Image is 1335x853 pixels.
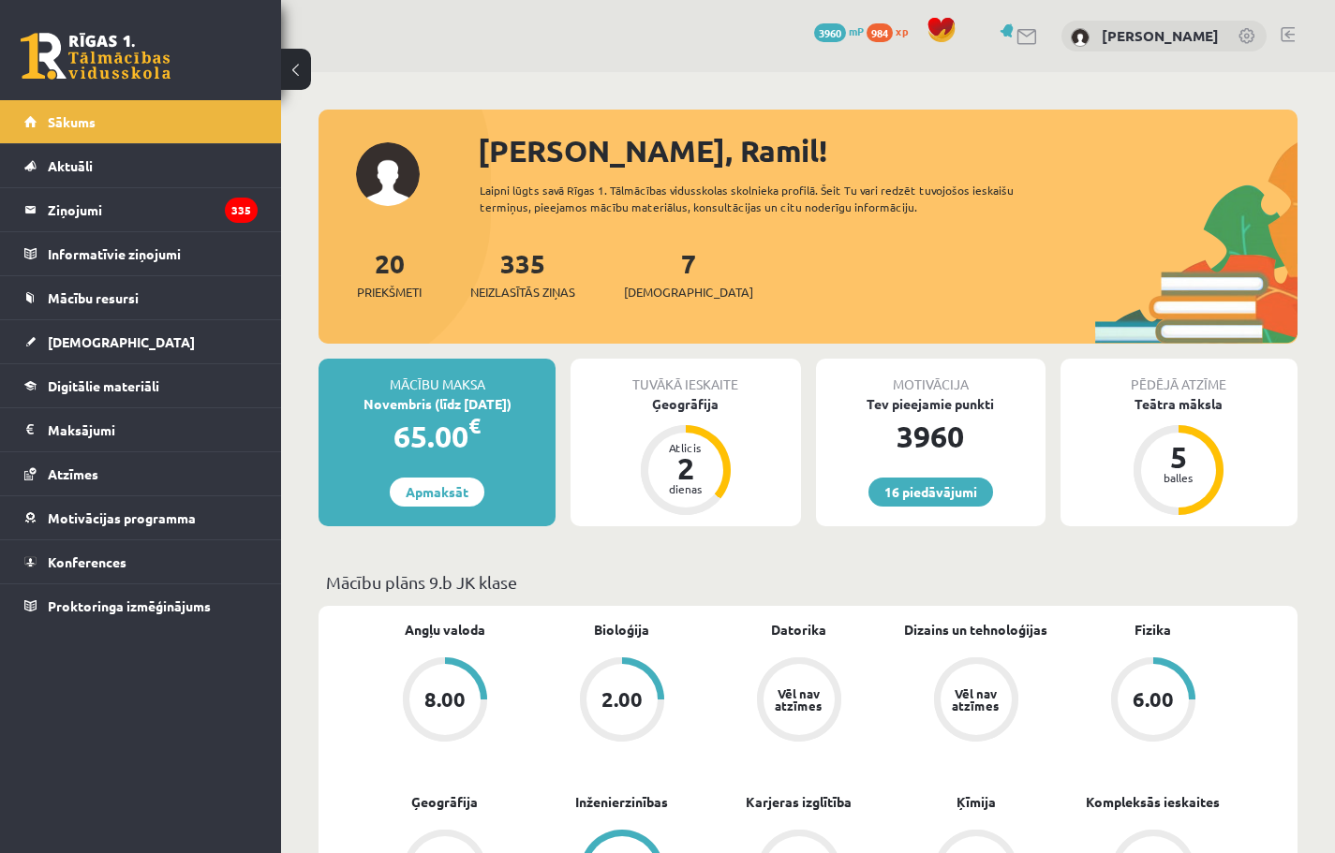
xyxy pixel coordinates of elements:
[575,792,668,812] a: Inženierzinības
[319,359,556,394] div: Mācību maksa
[470,246,575,301] a: 335Neizlasītās ziņas
[1150,442,1207,472] div: 5
[470,283,575,301] span: Neizlasītās ziņas
[48,289,139,306] span: Mācību resursi
[478,128,1298,173] div: [PERSON_NAME], Ramil!
[904,620,1047,640] a: Dizains un tehnoloģijas
[48,188,258,231] legend: Ziņojumi
[746,792,852,812] a: Karjeras izglītība
[816,394,1046,414] div: Tev pieejamie punkti
[326,569,1290,595] p: Mācību plāns 9.b JK klase
[356,657,533,745] a: 8.00
[1135,620,1171,640] a: Fizika
[21,33,171,80] a: Rīgas 1. Tālmācības vidusskola
[816,414,1046,459] div: 3960
[24,276,258,319] a: Mācību resursi
[868,478,993,507] a: 16 piedāvājumi
[24,408,258,451] a: Maksājumi
[24,584,258,627] a: Proktoringa izmēģinājums
[48,553,126,570] span: Konferences
[24,364,258,407] a: Digitālie materiāli
[658,442,714,453] div: Atlicis
[571,394,800,414] div: Ģeogrāfija
[816,359,1046,394] div: Motivācija
[814,23,846,42] span: 3960
[24,496,258,539] a: Motivācijas programma
[1061,394,1298,518] a: Teātra māksla 5 balles
[319,414,556,459] div: 65.00
[814,23,864,38] a: 3960 mP
[849,23,864,38] span: mP
[48,597,211,614] span: Proktoringa izmēģinājums
[533,657,710,745] a: 2.00
[24,320,258,363] a: [DEMOGRAPHIC_DATA]
[624,283,753,301] span: [DEMOGRAPHIC_DATA]
[468,412,481,439] span: €
[773,687,825,712] div: Vēl nav atzīmes
[24,144,258,187] a: Aktuāli
[48,509,196,526] span: Motivācijas programma
[48,408,258,451] legend: Maksājumi
[896,23,908,38] span: xp
[48,113,96,130] span: Sākums
[319,394,556,414] div: Novembris (līdz [DATE])
[594,620,649,640] a: Bioloģija
[24,452,258,495] a: Atzīmes
[225,198,258,223] i: 335
[571,359,800,394] div: Tuvākā ieskaite
[1064,657,1241,745] a: 6.00
[411,792,478,812] a: Ģeogrāfija
[24,188,258,231] a: Ziņojumi335
[710,657,887,745] a: Vēl nav atzīmes
[48,377,159,394] span: Digitālie materiāli
[24,540,258,583] a: Konferences
[867,23,893,42] span: 984
[658,483,714,494] div: dienas
[1086,792,1220,812] a: Kompleksās ieskaites
[48,157,93,174] span: Aktuāli
[950,687,1002,712] div: Vēl nav atzīmes
[1150,472,1207,483] div: balles
[48,465,98,482] span: Atzīmes
[405,620,485,640] a: Angļu valoda
[601,689,643,710] div: 2.00
[48,232,258,275] legend: Informatīvie ziņojumi
[390,478,484,507] a: Apmaksāt
[48,333,195,350] span: [DEMOGRAPHIC_DATA]
[624,246,753,301] a: 7[DEMOGRAPHIC_DATA]
[1061,394,1298,414] div: Teātra māksla
[867,23,917,38] a: 984 xp
[24,100,258,143] a: Sākums
[357,246,422,301] a: 20Priekšmeti
[1071,28,1090,47] img: Ramil Lachynian
[357,283,422,301] span: Priekšmeti
[957,792,996,812] a: Ķīmija
[480,182,1067,215] div: Laipni lūgts savā Rīgas 1. Tālmācības vidusskolas skolnieka profilā. Šeit Tu vari redzēt tuvojošo...
[887,657,1064,745] a: Vēl nav atzīmes
[1102,26,1219,45] a: [PERSON_NAME]
[658,453,714,483] div: 2
[24,232,258,275] a: Informatīvie ziņojumi
[571,394,800,518] a: Ģeogrāfija Atlicis 2 dienas
[1061,359,1298,394] div: Pēdējā atzīme
[1133,689,1174,710] div: 6.00
[771,620,826,640] a: Datorika
[424,689,466,710] div: 8.00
